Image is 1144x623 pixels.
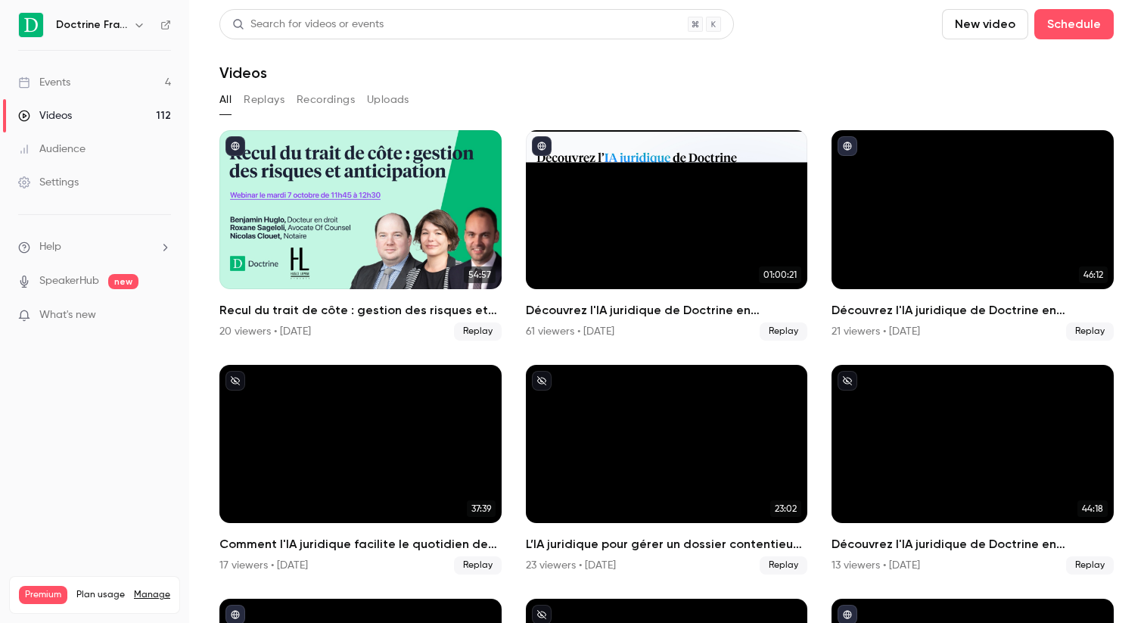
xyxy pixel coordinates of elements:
button: unpublished [532,371,552,391]
button: unpublished [225,371,245,391]
span: Replay [1066,322,1114,341]
li: Découvrez l'IA juridique de Doctrine en partenariat avec le Barreau de Bordeaux [526,130,808,341]
li: Découvrez l'IA juridique de Doctrine en partenariat avec le réseau Alta-Juris international. [832,365,1114,575]
li: Recul du trait de côte : gestion des risques et anticipation [219,130,502,341]
span: 46:12 [1079,266,1108,283]
img: Doctrine France [19,13,43,37]
button: All [219,88,232,112]
h2: Découvrez l'IA juridique de Doctrine en partenariat avec le réseau Alta-Juris international. [832,535,1114,553]
button: published [225,136,245,156]
span: 54:57 [464,266,496,283]
button: unpublished [838,371,857,391]
h2: Découvrez l'IA juridique de Doctrine en partenariat avec le Barreau de Bordeaux [526,301,808,319]
span: Replay [1066,556,1114,575]
a: 46:12Découvrez l'IA juridique de Doctrine en partenariat avec le Barreau de Melun21 viewers • [DA... [832,130,1114,341]
span: 01:00:21 [759,266,801,283]
span: new [108,274,138,289]
button: published [532,136,552,156]
span: 44:18 [1077,500,1108,517]
div: 20 viewers • [DATE] [219,324,311,339]
div: Audience [18,142,85,157]
span: What's new [39,307,96,323]
h2: Découvrez l'IA juridique de Doctrine en partenariat avec le Barreau de Melun [832,301,1114,319]
span: Replay [454,556,502,575]
a: 37:39Comment l'IA juridique facilite le quotidien de tous les assureurs ?17 viewers • [DATE]Replay [219,365,502,575]
section: Videos [219,9,1114,614]
div: Videos [18,108,72,123]
div: 13 viewers • [DATE] [832,558,920,573]
a: 54:57Recul du trait de côte : gestion des risques et anticipation20 viewers • [DATE]Replay [219,130,502,341]
a: SpeakerHub [39,273,99,289]
a: Manage [134,589,170,601]
div: Events [18,75,70,90]
span: 23:02 [770,500,801,517]
h2: L’IA juridique pour gérer un dossier contentieux de bout en bout [526,535,808,553]
span: Replay [454,322,502,341]
span: 37:39 [467,500,496,517]
div: 23 viewers • [DATE] [526,558,616,573]
a: 01:00:21Découvrez l'IA juridique de Doctrine en partenariat avec le Barreau de Bordeaux61 viewers... [526,130,808,341]
span: Help [39,239,61,255]
h2: Comment l'IA juridique facilite le quotidien de tous les assureurs ? [219,535,502,553]
li: L’IA juridique pour gérer un dossier contentieux de bout en bout [526,365,808,575]
h2: Recul du trait de côte : gestion des risques et anticipation [219,301,502,319]
a: 23:02L’IA juridique pour gérer un dossier contentieux de bout en bout23 viewers • [DATE]Replay [526,365,808,575]
li: help-dropdown-opener [18,239,171,255]
button: Uploads [367,88,409,112]
li: Découvrez l'IA juridique de Doctrine en partenariat avec le Barreau de Melun [832,130,1114,341]
div: 21 viewers • [DATE] [832,324,920,339]
a: 44:18Découvrez l'IA juridique de Doctrine en partenariat avec le réseau Alta-Juris international.... [832,365,1114,575]
span: Premium [19,586,67,604]
div: Search for videos or events [232,17,384,33]
li: Comment l'IA juridique facilite le quotidien de tous les assureurs ? [219,365,502,575]
button: Schedule [1034,9,1114,39]
span: Replay [760,556,807,575]
div: 17 viewers • [DATE] [219,558,308,573]
h1: Videos [219,64,267,82]
span: Plan usage [76,589,125,601]
button: Recordings [297,88,355,112]
h6: Doctrine France [56,17,127,33]
button: Replays [244,88,284,112]
button: published [838,136,857,156]
span: Replay [760,322,807,341]
div: Settings [18,175,79,190]
iframe: Noticeable Trigger [153,309,171,322]
div: 61 viewers • [DATE] [526,324,614,339]
button: New video [942,9,1028,39]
